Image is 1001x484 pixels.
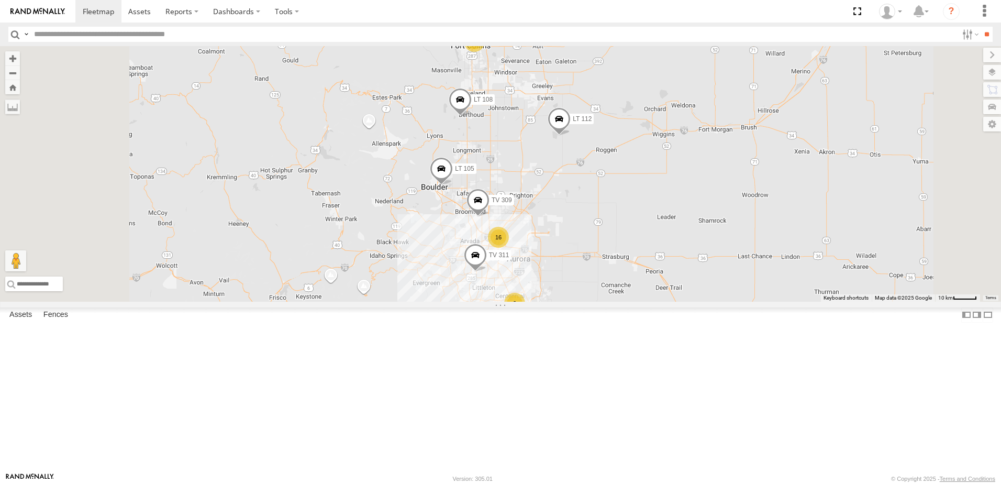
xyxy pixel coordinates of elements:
[983,307,993,323] label: Hide Summary Table
[5,100,20,114] label: Measure
[38,307,73,322] label: Fences
[5,65,20,80] button: Zoom out
[504,293,525,314] div: 2
[940,476,995,482] a: Terms and Conditions
[6,474,54,484] a: Visit our Website
[5,51,20,65] button: Zoom in
[961,307,972,323] label: Dock Summary Table to the Left
[943,3,960,20] i: ?
[488,227,509,248] div: 16
[4,307,37,322] label: Assets
[938,295,953,301] span: 10 km
[573,115,592,123] span: LT 112
[22,27,30,42] label: Search Query
[958,27,981,42] label: Search Filter Options
[492,196,512,204] span: TV 309
[972,307,982,323] label: Dock Summary Table to the Right
[5,250,26,271] button: Drag Pegman onto the map to open Street View
[455,165,474,172] span: LT 105
[985,296,996,300] a: Terms
[824,294,869,302] button: Keyboard shortcuts
[891,476,995,482] div: © Copyright 2025 -
[875,295,932,301] span: Map data ©2025 Google
[5,80,20,94] button: Zoom Home
[935,294,980,302] button: Map Scale: 10 km per 42 pixels
[875,4,906,19] div: Bill Guildner
[10,8,65,15] img: rand-logo.svg
[983,117,1001,131] label: Map Settings
[489,251,509,259] span: TV 311
[453,476,493,482] div: Version: 305.01
[474,96,493,104] span: LT 108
